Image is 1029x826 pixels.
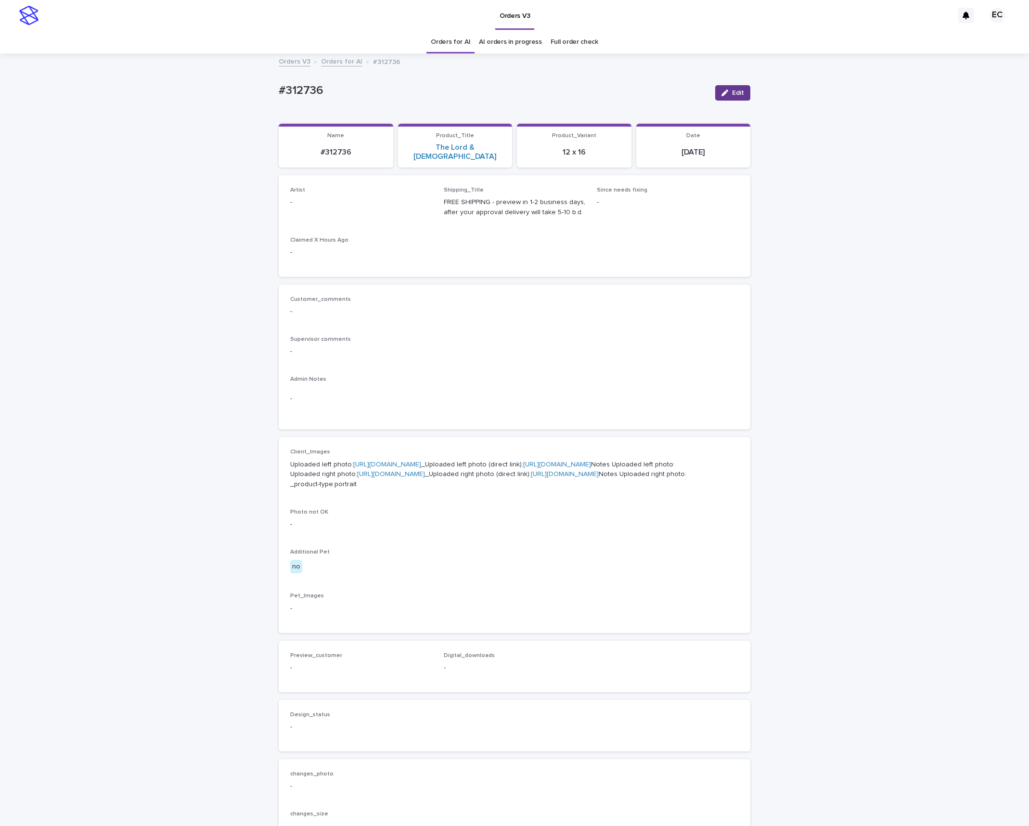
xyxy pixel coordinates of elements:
span: Supervisor comments [290,336,351,342]
p: - [290,197,432,207]
p: Uploaded left photo: _Uploaded left photo (direct link): Notes Uploaded left photo: Uploaded righ... [290,460,739,490]
span: Date [686,133,700,139]
span: Photo not OK [290,509,328,515]
p: - [290,722,432,732]
img: stacker-logo-s-only.png [19,6,39,25]
span: Since needs fixing [597,187,647,193]
p: #312736 [373,56,400,66]
p: FREE SHIPPING - preview in 1-2 business days, after your approval delivery will take 5-10 b.d. [444,197,586,218]
span: Design_status [290,712,330,718]
span: Shipping_Title [444,187,484,193]
a: [URL][DOMAIN_NAME] [523,461,591,468]
span: Preview_customer [290,653,342,658]
span: Name [327,133,344,139]
button: Edit [715,85,750,101]
p: - [290,347,739,357]
span: Additional Pet [290,549,330,555]
p: - [290,519,739,529]
a: The Lord & [DEMOGRAPHIC_DATA] [404,143,507,161]
span: Pet_Images [290,593,324,599]
span: Product_Title [436,133,474,139]
p: - [290,247,432,258]
span: Claimed X Hours Ago [290,237,348,243]
a: Orders for AI [321,55,362,66]
span: changes_size [290,811,328,817]
p: - [290,663,432,673]
a: AI orders in progress [479,31,542,53]
div: no [290,560,302,574]
span: Product_Variant [552,133,596,139]
p: - [290,781,739,791]
p: - [444,663,586,673]
a: Full order check [551,31,598,53]
div: EC [990,8,1005,23]
span: Edit [732,90,744,96]
p: - [290,604,739,614]
p: - [290,307,739,317]
p: #312736 [279,84,707,98]
a: Orders for AI [431,31,470,53]
p: - [597,197,739,207]
a: Orders V3 [279,55,310,66]
p: - [290,394,739,404]
span: Digital_downloads [444,653,495,658]
p: 12 x 16 [523,148,626,157]
span: Client_Images [290,449,330,455]
span: Artist [290,187,305,193]
span: Admin Notes [290,376,326,382]
p: #312736 [284,148,387,157]
span: Customer_comments [290,297,351,302]
p: [DATE] [642,148,745,157]
a: [URL][DOMAIN_NAME] [531,471,599,478]
a: [URL][DOMAIN_NAME] [357,471,425,478]
span: changes_photo [290,771,334,777]
a: [URL][DOMAIN_NAME] [353,461,421,468]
